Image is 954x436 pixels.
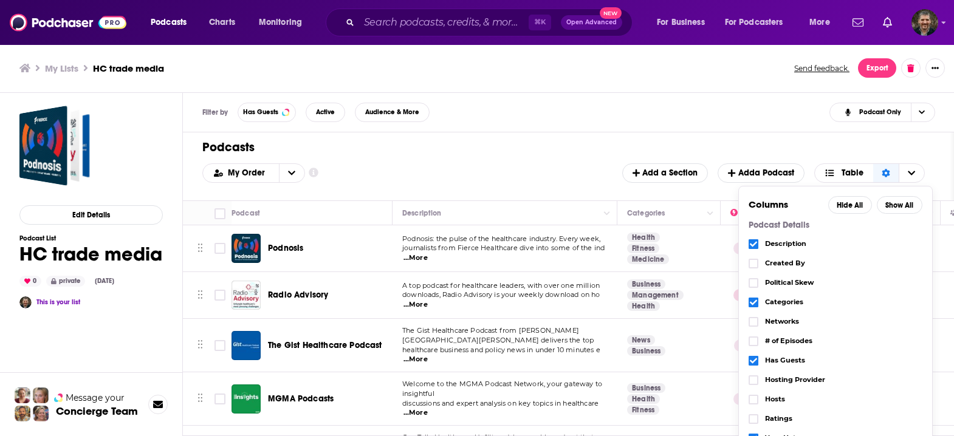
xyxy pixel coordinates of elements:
[33,387,49,403] img: Jules Profile
[19,234,162,242] h3: Podcast List
[15,387,30,403] img: Sydney Profile
[925,58,945,78] button: Show More Button
[214,290,225,301] span: Toggle select row
[733,393,752,405] p: 44
[355,103,430,122] button: Audience & More
[734,339,752,352] p: 51
[627,335,655,345] a: News
[765,396,922,403] span: Hosts
[873,164,899,182] div: Sort Direction
[196,286,204,304] button: Move
[829,103,935,122] button: Choose View
[196,239,204,257] button: Move
[765,299,922,305] span: Categories
[627,405,659,415] a: Fitness
[859,109,901,115] span: Podcast Only
[33,406,49,421] img: Barbara Profile
[733,289,752,301] p: 62
[657,14,705,31] span: For Business
[809,14,830,31] span: More
[232,331,261,360] img: The Gist Healthcare Podcast
[56,405,138,417] h3: Concierge Team
[877,196,922,214] button: Show All
[911,9,938,36] img: User Profile
[250,13,318,32] button: open menu
[337,9,644,36] div: Search podcasts, credits, & more...
[232,384,261,414] img: MGMA Podcasts
[801,13,845,32] button: open menu
[36,298,80,306] a: This is your list
[46,276,85,287] div: private
[142,13,202,32] button: open menu
[911,9,938,36] button: Show profile menu
[765,415,922,422] span: Ratings
[359,13,529,32] input: Search podcasts, credits, & more...
[765,279,922,286] span: Political Skew
[814,163,925,183] button: Choose View
[402,346,600,354] span: healthcare business and policy news in under 10 minutes e
[268,242,303,254] a: Podnosis
[600,7,622,19] span: New
[201,13,242,32] a: Charts
[828,196,872,214] button: Hide All
[911,9,938,36] span: Logged in as vincegalloro
[214,340,225,351] span: Toggle select row
[402,399,599,407] span: discussions and expert analysis on key topics in healthcare
[765,338,922,344] span: # of Episodes
[402,290,600,299] span: downloads, Radio Advisory is your weekly download on ho
[268,289,328,301] a: Radio Advisory
[306,103,345,122] button: Active
[402,326,594,344] span: The Gist Healthcare Podcast from [PERSON_NAME][GEOGRAPHIC_DATA][PERSON_NAME] delivers the top
[725,14,783,31] span: For Podcasters
[196,390,204,408] button: Move
[66,392,125,404] span: Message your
[402,380,602,398] span: Welcome to the MGMA Podcast Network, your gateway to insightful
[268,290,328,300] span: Radio Advisory
[268,339,382,352] a: The Gist Healthcare Podcast
[19,106,100,186] a: HC trade media
[627,290,684,300] a: Management
[279,164,304,182] button: open menu
[566,19,617,26] span: Open Advanced
[627,244,659,253] a: Fitness
[765,260,922,267] span: Created By
[633,168,698,178] span: Add a Section
[717,13,801,32] button: open menu
[19,296,32,308] a: Vince Galloro
[19,242,162,266] h1: HC trade media
[19,276,41,287] div: 0
[561,15,622,30] button: Open AdvancedNew
[268,340,382,350] span: The Gist Healthcare Podcast
[878,12,897,33] a: Show notifications dropdown
[309,167,318,179] a: Show additional information
[403,408,428,418] span: ...More
[627,346,665,356] a: Business
[858,58,896,78] button: Export
[203,169,279,177] button: open menu
[529,15,551,30] span: ⌘ K
[151,14,187,31] span: Podcasts
[19,205,163,225] button: Edit Details
[202,140,925,155] h1: Podcasts
[848,12,868,33] a: Show notifications dropdown
[600,206,614,221] button: Column Actions
[402,244,605,252] span: journalists from Fierce Healthcare dive into some of the ind
[749,200,823,209] h3: Columns
[259,14,302,31] span: Monitoring
[232,234,261,263] a: Podnosis
[268,393,334,404] span: MGMA Podcasts
[202,163,305,183] h2: Choose List sort
[913,395,942,424] iframe: Intercom live chat
[627,279,665,289] a: Business
[627,383,665,393] a: Business
[214,393,225,404] span: Toggle select row
[232,281,261,310] img: Radio Advisory
[10,11,126,34] img: Podchaser - Follow, Share and Rate Podcasts
[365,109,419,115] span: Audience & More
[90,276,119,286] div: [DATE]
